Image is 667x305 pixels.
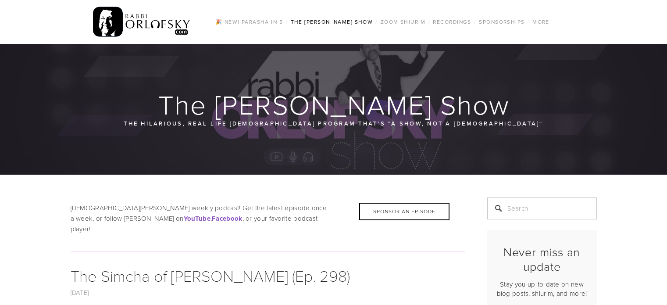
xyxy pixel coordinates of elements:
img: RabbiOrlofsky.com [93,5,191,39]
p: Stay you up-to-date on new blog posts, shiurim, and more! [495,280,589,298]
a: The Simcha of [PERSON_NAME] (Ep. 298) [71,265,350,286]
a: The [PERSON_NAME] Show [288,16,376,28]
a: Facebook [212,214,242,223]
span: / [528,18,530,25]
a: More [530,16,552,28]
a: YouTube [184,214,210,223]
span: / [285,18,288,25]
p: [DEMOGRAPHIC_DATA][PERSON_NAME] weekly podcast! Get the latest episode once a week, or follow [PE... [71,203,465,234]
h1: The [PERSON_NAME] Show [71,90,598,118]
span: / [428,18,430,25]
a: [DATE] [71,288,89,297]
p: The hilarious, real-life [DEMOGRAPHIC_DATA] program that’s “a show, not a [DEMOGRAPHIC_DATA]“ [123,118,544,128]
span: / [375,18,378,25]
span: / [474,18,476,25]
div: Sponsor an Episode [359,203,449,220]
h2: Never miss an update [495,245,589,273]
input: Search [487,197,597,219]
a: Sponsorships [476,16,527,28]
a: Zoom Shiurim [378,16,428,28]
a: 🎉 NEW! Parasha in 5 [213,16,285,28]
a: Recordings [430,16,474,28]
